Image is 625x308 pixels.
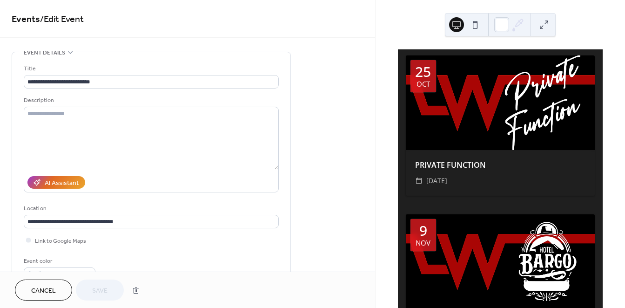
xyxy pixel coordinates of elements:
[31,286,56,296] span: Cancel
[406,159,595,171] div: PRIVATE FUNCTION
[27,176,85,189] button: AI Assistant
[415,175,423,186] div: ​
[24,256,94,266] div: Event color
[417,81,430,88] div: Oct
[45,178,79,188] div: AI Assistant
[24,64,277,74] div: Title
[12,10,40,28] a: Events
[35,236,86,246] span: Link to Google Maps
[426,175,447,186] span: [DATE]
[15,280,72,301] button: Cancel
[419,224,427,238] div: 9
[24,96,277,105] div: Description
[416,240,430,246] div: Nov
[24,204,277,213] div: Location
[24,48,65,58] span: Event details
[40,10,84,28] span: / Edit Event
[415,65,431,79] div: 25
